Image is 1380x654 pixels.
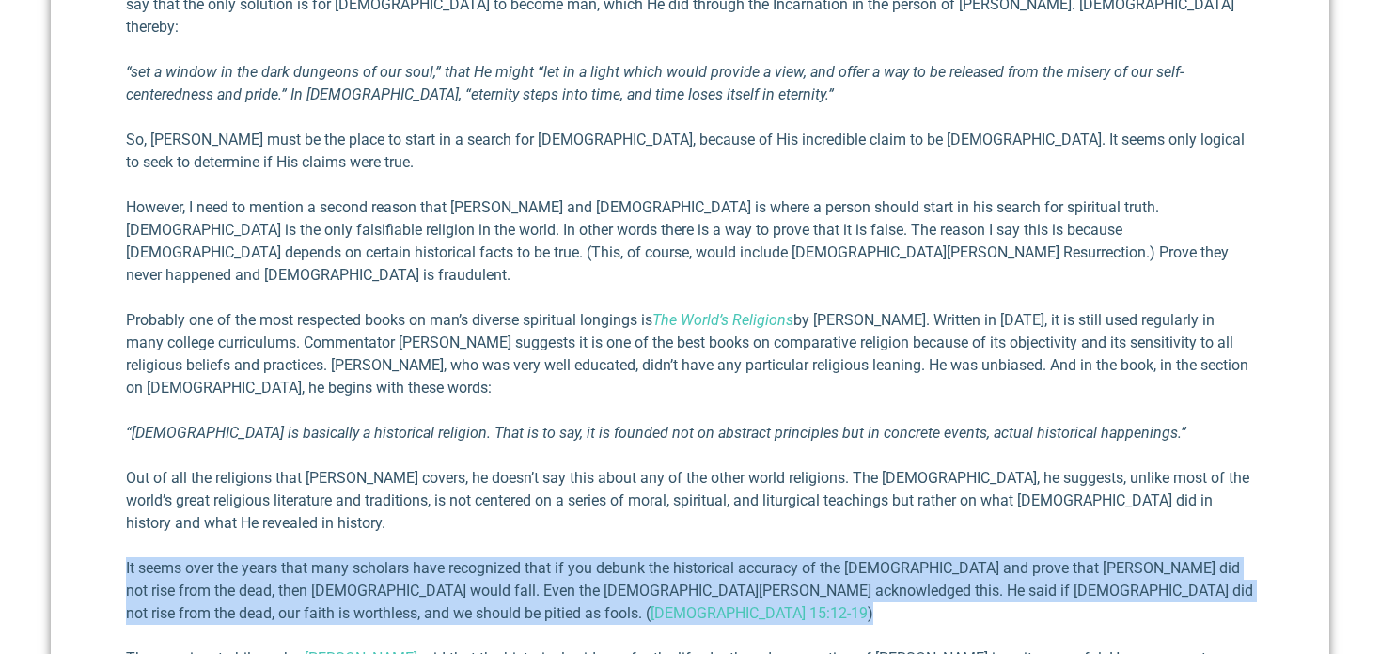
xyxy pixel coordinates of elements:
a: The World’s Religions [652,311,793,329]
p: However, I need to mention a second reason that [PERSON_NAME] and [DEMOGRAPHIC_DATA] is where a p... [126,196,1254,287]
em: “[DEMOGRAPHIC_DATA] is basically a historical religion. That is to say, it is founded not on abst... [126,424,1186,442]
em: Religions [732,311,793,329]
p: Out of all the religions that [PERSON_NAME] covers, he doesn’t say this about any of the other wo... [126,467,1254,535]
em: World’s [681,311,729,329]
em: “set a window in the dark dungeons of our soul,” that He might “let in a light which would provid... [126,63,1184,103]
em: The [652,311,677,329]
p: Probably one of the most respected books on man’s diverse spiritual longings is by [PERSON_NAME].... [126,309,1254,399]
p: So, [PERSON_NAME] must be the place to start in a search for [DEMOGRAPHIC_DATA], because of His i... [126,129,1254,174]
a: [DEMOGRAPHIC_DATA] 15:12-19 [651,604,868,622]
p: It seems over the years that many scholars have recognized that if you debunk the historical accu... [126,557,1254,625]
